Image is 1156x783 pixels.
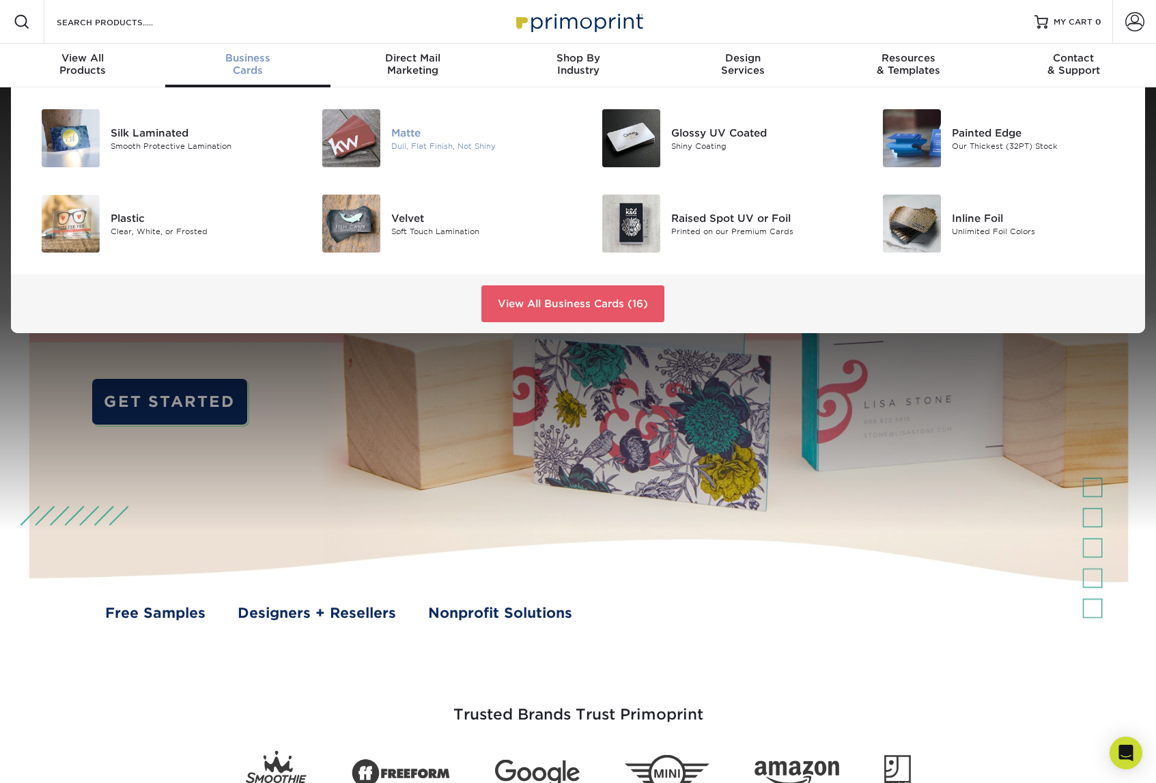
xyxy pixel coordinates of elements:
a: Raised Spot UV or Foil Business Cards Raised Spot UV or Foil Printed on our Premium Cards [589,189,849,258]
div: Plastic [111,210,287,225]
img: Velvet Business Cards [322,195,380,253]
div: Industry [496,52,661,76]
a: View All Business Cards (16) [481,285,664,322]
div: Inline Foil [952,210,1129,225]
span: Contact [991,52,1156,64]
div: & Templates [826,52,991,76]
span: Shop By [496,52,661,64]
a: Direct MailMarketing [330,44,496,87]
span: MY CART [1054,16,1092,28]
img: Primoprint [510,7,647,36]
a: DesignServices [660,44,826,87]
div: Unlimited Foil Colors [952,225,1129,237]
img: Painted Edge Business Cards [883,109,941,167]
img: Inline Foil Business Cards [883,195,941,253]
a: Resources& Templates [826,44,991,87]
a: Contact& Support [991,44,1156,87]
div: Printed on our Premium Cards [671,225,848,237]
img: Glossy UV Coated Business Cards [602,109,660,167]
div: Matte [391,125,568,140]
a: BusinessCards [165,44,330,87]
div: Clear, White, or Frosted [111,225,287,237]
div: Marketing [330,52,496,76]
a: Designers + Resellers [238,603,396,623]
div: & Support [991,52,1156,76]
div: Shiny Coating [671,140,848,152]
a: Shop ByIndustry [496,44,661,87]
span: Resources [826,52,991,64]
div: Soft Touch Lamination [391,225,568,237]
span: 0 [1095,17,1101,27]
h3: Trusted Brands Trust Primoprint [179,673,978,740]
img: Raised Spot UV or Foil Business Cards [602,195,660,253]
div: Open Intercom Messenger [1110,737,1142,769]
div: Smooth Protective Lamination [111,140,287,152]
div: Cards [165,52,330,76]
div: Silk Laminated [111,125,287,140]
img: Matte Business Cards [322,109,380,167]
a: Free Samples [105,603,206,623]
div: Velvet [391,210,568,225]
img: Silk Laminated Business Cards [42,109,100,167]
a: Silk Laminated Business Cards Silk Laminated Smooth Protective Lamination [27,104,287,173]
span: Design [660,52,826,64]
div: Services [660,52,826,76]
span: Direct Mail [330,52,496,64]
a: Plastic Business Cards Plastic Clear, White, or Frosted [27,189,287,258]
a: Glossy UV Coated Business Cards Glossy UV Coated Shiny Coating [589,104,849,173]
img: Plastic Business Cards [42,195,100,253]
div: Our Thickest (32PT) Stock [952,140,1129,152]
span: Business [165,52,330,64]
div: Raised Spot UV or Foil [671,210,848,225]
a: Inline Foil Business Cards Inline Foil Unlimited Foil Colors [869,189,1129,258]
div: Dull, Flat Finish, Not Shiny [391,140,568,152]
a: Nonprofit Solutions [428,603,572,623]
div: Glossy UV Coated [671,125,848,140]
div: Painted Edge [952,125,1129,140]
a: Painted Edge Business Cards Painted Edge Our Thickest (32PT) Stock [869,104,1129,173]
a: Velvet Business Cards Velvet Soft Touch Lamination [308,189,568,258]
a: Matte Business Cards Matte Dull, Flat Finish, Not Shiny [308,104,568,173]
input: SEARCH PRODUCTS..... [55,14,188,30]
